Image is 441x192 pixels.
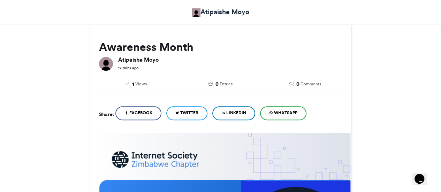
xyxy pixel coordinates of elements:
span: LinkedIn [226,110,246,116]
span: Twitter [180,110,198,116]
span: 0 [215,80,219,88]
a: 0 Entries [183,80,258,88]
span: WhatsApp [274,110,297,116]
img: Atipaishe Moyo [192,8,200,17]
h2: Awareness Month [99,41,342,53]
small: 12 mins ago [118,66,138,70]
a: 1 Views [99,80,173,88]
iframe: chat widget [412,164,434,185]
a: 0 Comments [268,80,342,88]
img: Atipaishe Moyo [99,57,113,71]
a: Twitter [166,106,207,120]
span: Views [135,81,147,87]
a: Atipaishe Moyo [192,7,249,17]
a: WhatsApp [260,106,306,120]
a: Facebook [115,106,161,120]
span: Entries [220,81,233,87]
span: 0 [296,80,299,88]
span: Comments [301,81,321,87]
span: 1 [132,80,134,88]
h5: Share: [99,110,114,119]
h6: Atipaishe Moyo [118,57,342,62]
span: Facebook [129,110,152,116]
a: LinkedIn [212,106,255,120]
